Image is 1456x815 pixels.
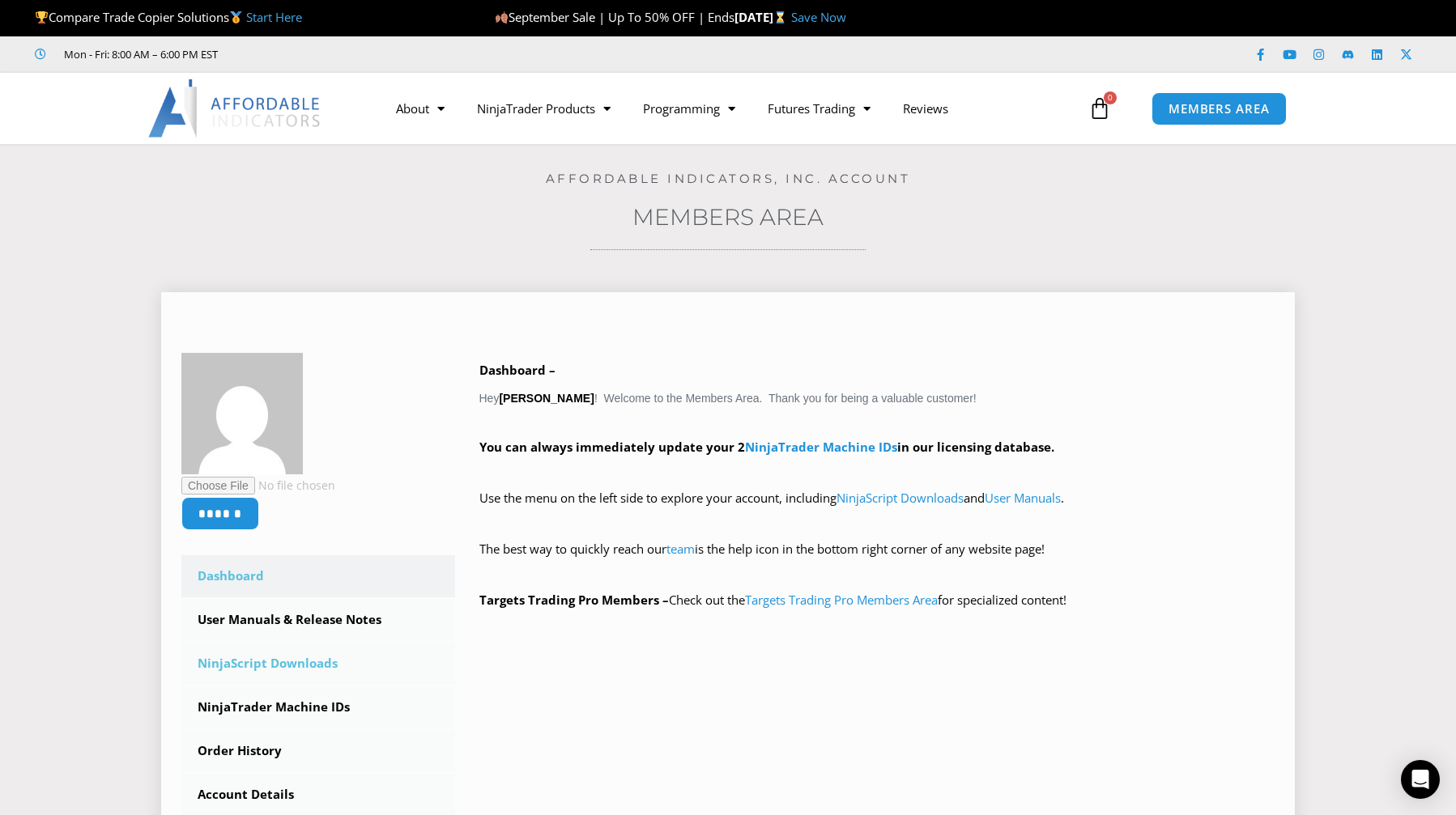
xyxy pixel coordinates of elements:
strong: You can always immediately update your 2 in our licensing database. [479,439,1054,455]
a: Programming [627,90,751,127]
a: Members Area [632,203,824,231]
img: 🏆 [36,11,48,23]
iframe: Customer reviews powered by Trustpilot [241,46,483,62]
span: Mon - Fri: 8:00 AM – 6:00 PM EST [60,45,218,64]
p: Use the menu on the left side to explore your account, including and . [479,487,1275,533]
a: Futures Trading [751,90,887,127]
b: Dashboard – [479,362,556,378]
span: 0 [1104,91,1117,104]
span: Compare Trade Copier Solutions [35,9,302,25]
a: Order History [181,730,455,772]
a: About [380,90,461,127]
div: Open Intercom Messenger [1401,760,1440,799]
p: The best way to quickly reach our is the help icon in the bottom right corner of any website page! [479,538,1275,584]
div: Hey ! Welcome to the Members Area. Thank you for being a valuable customer! [479,359,1275,612]
a: NinjaScript Downloads [181,643,455,685]
img: 🍂 [496,11,508,23]
img: LogoAI | Affordable Indicators – NinjaTrader [148,79,322,138]
a: Affordable Indicators, Inc. Account [546,171,911,186]
img: a760d9ecc91107754da8c7253dc4a78f5ea901b31074a2e933f2f28313ede2a0 [181,353,303,474]
a: NinjaTrader Machine IDs [181,686,455,728]
strong: Targets Trading Pro Members – [479,592,669,608]
p: Check out the for specialized content! [479,589,1275,612]
a: NinjaTrader Products [461,90,627,127]
span: MEMBERS AREA [1169,103,1270,115]
strong: [DATE] [734,9,790,25]
strong: [PERSON_NAME] [499,392,594,405]
img: ⌛ [774,11,786,23]
a: 0 [1064,85,1135,132]
a: User Manuals [985,490,1061,506]
a: Dashboard [181,555,455,597]
span: September Sale | Up To 50% OFF | Ends [495,9,734,25]
a: Reviews [887,90,964,127]
a: NinjaScript Downloads [837,490,964,506]
nav: Menu [380,90,1084,127]
a: Save Now [791,9,846,25]
img: 🥇 [230,11,242,23]
a: team [666,541,695,557]
a: NinjaTrader Machine IDs [745,439,897,455]
a: MEMBERS AREA [1152,92,1287,125]
a: User Manuals & Release Notes [181,599,455,641]
a: Targets Trading Pro Members Area [745,592,938,608]
a: Start Here [246,9,302,25]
